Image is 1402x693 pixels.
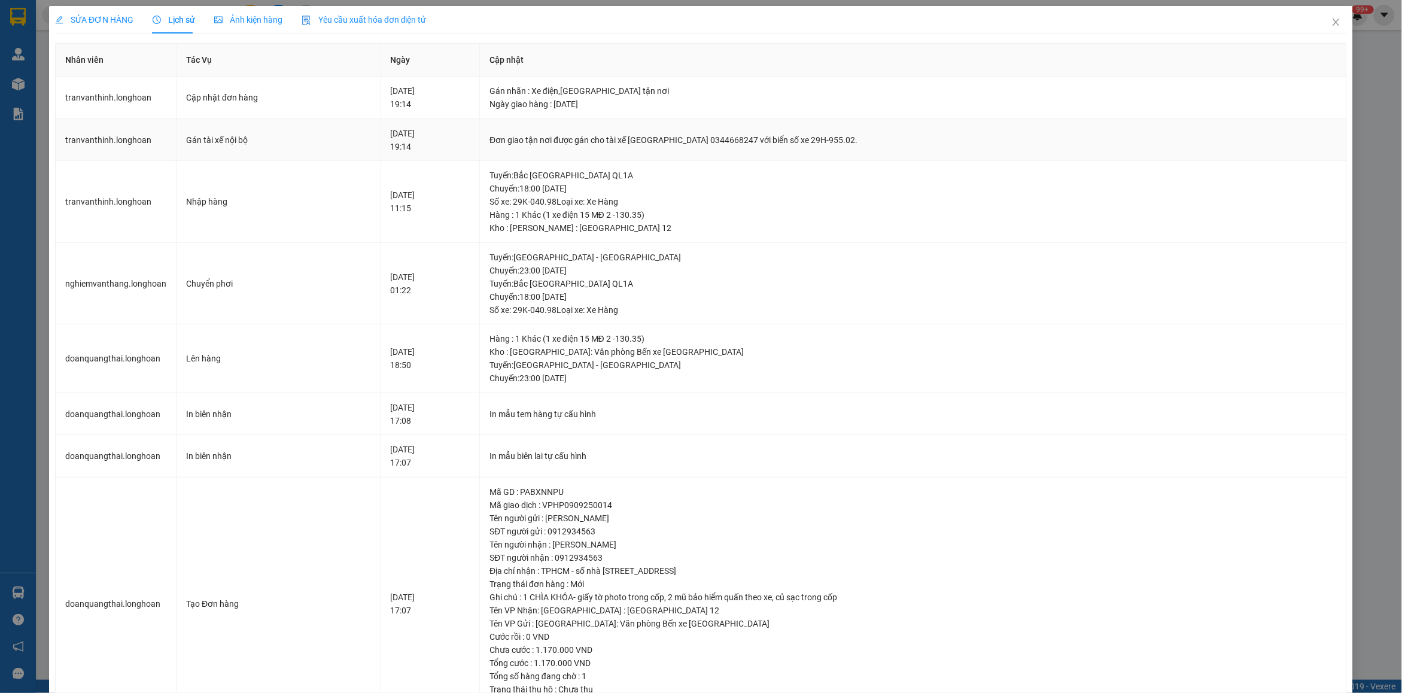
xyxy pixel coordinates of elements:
div: [DATE] 18:50 [391,345,470,372]
div: [DATE] 17:07 [391,443,470,469]
span: Lịch sử [153,15,195,25]
div: Gán nhãn : Xe điện,[GEOGRAPHIC_DATA] tận nơi [489,84,1337,98]
td: doanquangthai.longhoan [56,393,177,436]
th: Cập nhật [480,44,1347,77]
span: edit [55,16,63,24]
td: tranvanthinh.longhoan [56,161,177,243]
td: doanquangthai.longhoan [56,435,177,478]
div: Ghi chú : 1 CHÌA KHÓA- giấy tờ photo trong cốp, 2 mũ bảo hiểm quấn theo xe, củ sạc trong cốp [489,591,1337,604]
div: Địa chỉ nhận : TPHCM - số nhà [STREET_ADDRESS] [489,564,1337,577]
span: Ảnh kiện hàng [214,15,282,25]
span: SỬA ĐƠN HÀNG [55,15,133,25]
th: Nhân viên [56,44,177,77]
div: SĐT người gửi : 0912934563 [489,525,1337,538]
td: nghiemvanthang.longhoan [56,243,177,325]
div: Tuyến : Bắc [GEOGRAPHIC_DATA] QL1A Chuyến: 18:00 [DATE] Số xe: 29K-040.98 Loại xe: Xe Hàng [489,169,1337,208]
span: clock-circle [153,16,161,24]
div: [DATE] 11:15 [391,189,470,215]
div: Tạo Đơn hàng [186,597,371,610]
div: Tên người gửi : [PERSON_NAME] [489,512,1337,525]
div: Kho : [GEOGRAPHIC_DATA]: Văn phòng Bến xe [GEOGRAPHIC_DATA] [489,345,1337,358]
div: Tổng số hàng đang chờ : 1 [489,670,1337,683]
div: Trạng thái đơn hàng : Mới [489,577,1337,591]
div: Tổng cước : 1.170.000 VND [489,656,1337,670]
td: tranvanthinh.longhoan [56,77,177,119]
span: picture [214,16,223,24]
div: Ngày giao hàng : [DATE] [489,98,1337,111]
div: In biên nhận [186,408,371,421]
div: Tên VP Nhận: [GEOGRAPHIC_DATA] : [GEOGRAPHIC_DATA] 12 [489,604,1337,617]
div: [DATE] 01:22 [391,270,470,297]
button: Close [1319,6,1353,39]
div: In biên nhận [186,449,371,463]
div: SĐT người nhận : 0912934563 [489,551,1337,564]
td: tranvanthinh.longhoan [56,119,177,162]
div: Tuyến : [GEOGRAPHIC_DATA] - [GEOGRAPHIC_DATA] Chuyến: 23:00 [DATE] [489,358,1337,385]
div: Cập nhật đơn hàng [186,91,371,104]
div: Tuyến : Bắc [GEOGRAPHIC_DATA] QL1A Chuyến: 18:00 [DATE] Số xe: 29K-040.98 Loại xe: Xe Hàng [489,277,1337,317]
div: Chưa cước : 1.170.000 VND [489,643,1337,656]
div: Kho : [PERSON_NAME] : [GEOGRAPHIC_DATA] 12 [489,221,1337,235]
div: Hàng : 1 Khác (1 xe điện 15 MĐ 2 -130.35) [489,332,1337,345]
div: Lên hàng [186,352,371,365]
th: Ngày [381,44,480,77]
img: icon [302,16,311,25]
div: In mẫu tem hàng tự cấu hình [489,408,1337,421]
span: close [1331,17,1341,27]
div: [DATE] 19:14 [391,127,470,153]
div: Mã GD : PABXNNPU [489,485,1337,499]
div: [DATE] 17:07 [391,591,470,617]
div: In mẫu biên lai tự cấu hình [489,449,1337,463]
div: [DATE] 19:14 [391,84,470,111]
div: Tên VP Gửi : [GEOGRAPHIC_DATA]: Văn phòng Bến xe [GEOGRAPHIC_DATA] [489,617,1337,630]
td: doanquangthai.longhoan [56,324,177,393]
div: Tuyến : [GEOGRAPHIC_DATA] - [GEOGRAPHIC_DATA] Chuyến: 23:00 [DATE] [489,251,1337,277]
span: Yêu cầu xuất hóa đơn điện tử [302,15,427,25]
div: Cước rồi : 0 VND [489,630,1337,643]
div: Đơn giao tận nơi được gán cho tài xế [GEOGRAPHIC_DATA] 0344668247 với biển số xe 29H-955.02. [489,133,1337,147]
div: Gán tài xế nội bộ [186,133,371,147]
div: Hàng : 1 Khác (1 xe điện 15 MĐ 2 -130.35) [489,208,1337,221]
div: Mã giao dịch : VPHP0909250014 [489,499,1337,512]
div: Nhập hàng [186,195,371,208]
div: Chuyển phơi [186,277,371,290]
div: Tên người nhận : [PERSON_NAME] [489,538,1337,551]
th: Tác Vụ [177,44,381,77]
div: [DATE] 17:08 [391,401,470,427]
